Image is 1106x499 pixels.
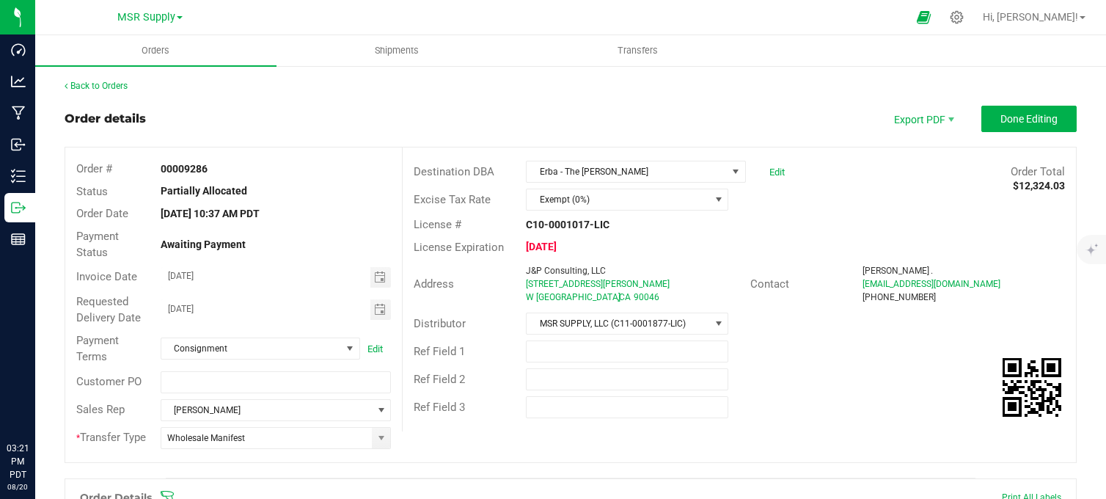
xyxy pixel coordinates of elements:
span: 90046 [634,292,659,302]
iframe: Resource center [15,382,59,426]
inline-svg: Reports [11,232,26,247]
div: Manage settings [948,10,966,24]
span: Toggle calendar [370,299,392,320]
span: [PERSON_NAME] [863,266,929,276]
span: Consignment [161,338,341,359]
strong: $12,324.03 [1013,180,1065,192]
span: Transfers [598,44,678,57]
strong: [DATE] 10:37 AM PDT [161,208,260,219]
span: Shipments [355,44,439,57]
a: Edit [367,343,383,354]
span: Sales Rep [76,403,125,416]
span: , [618,292,619,302]
span: Ref Field 1 [414,345,465,358]
span: License # [414,218,461,231]
span: MSR Supply [117,11,175,23]
inline-svg: Inbound [11,137,26,152]
span: J&P Consulting, LLC [526,266,606,276]
a: Transfers [517,35,758,66]
p: 03:21 PM PDT [7,442,29,481]
a: Orders [35,35,276,66]
span: Erba - The [PERSON_NAME] [527,161,726,182]
span: Exempt (0%) [527,189,709,210]
span: Toggle calendar [370,267,392,288]
span: Order # [76,162,112,175]
span: Open Ecommerce Menu [907,3,940,32]
span: CA [619,292,631,302]
span: Hi, [PERSON_NAME]! [983,11,1078,23]
span: Status [76,185,108,198]
img: Scan me! [1003,358,1061,417]
a: Shipments [276,35,518,66]
span: Orders [122,44,189,57]
qrcode: 00009286 [1003,358,1061,417]
span: Distributor [414,317,466,330]
span: Contact [750,277,789,291]
a: Edit [769,167,785,178]
span: Address [414,277,454,291]
span: Order Date [76,207,128,220]
span: [EMAIL_ADDRESS][DOMAIN_NAME] [863,279,1000,289]
li: Export PDF [879,106,967,132]
span: Customer PO [76,375,142,388]
inline-svg: Dashboard [11,43,26,57]
strong: C10-0001017-LIC [526,219,609,230]
inline-svg: Analytics [11,74,26,89]
a: Back to Orders [65,81,128,91]
strong: [DATE] [526,241,557,252]
span: W [GEOGRAPHIC_DATA] [526,292,620,302]
span: [PHONE_NUMBER] [863,292,936,302]
span: Order Total [1011,165,1065,178]
strong: Awaiting Payment [161,238,246,250]
inline-svg: Manufacturing [11,106,26,120]
span: Payment Status [76,230,119,260]
span: Ref Field 2 [414,373,465,386]
p: 08/20 [7,481,29,492]
span: Transfer Type [76,431,146,444]
span: Invoice Date [76,270,137,283]
strong: 00009286 [161,163,208,175]
div: Order details [65,110,146,128]
span: [STREET_ADDRESS][PERSON_NAME] [526,279,670,289]
strong: Partially Allocated [161,185,247,197]
span: Destination DBA [414,165,494,178]
span: . [931,266,933,276]
span: Requested Delivery Date [76,295,141,325]
span: Done Editing [1000,113,1058,125]
button: Done Editing [981,106,1077,132]
span: [PERSON_NAME] [161,400,372,420]
span: Payment Terms [76,334,119,364]
span: License Expiration [414,241,504,254]
span: Ref Field 3 [414,401,465,414]
span: Excise Tax Rate [414,193,491,206]
inline-svg: Outbound [11,200,26,215]
inline-svg: Inventory [11,169,26,183]
span: MSR SUPPLY, LLC (C11-0001877-LIC) [527,313,709,334]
